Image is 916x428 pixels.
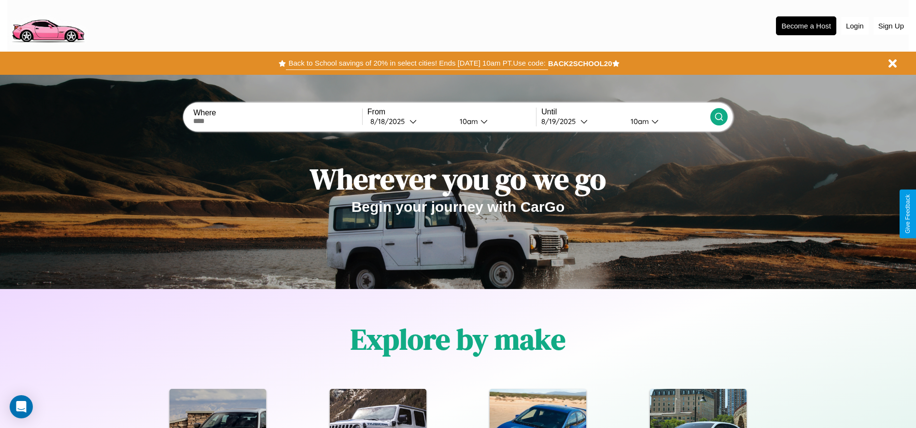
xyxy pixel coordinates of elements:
[548,59,612,68] b: BACK2SCHOOL20
[452,116,536,126] button: 10am
[286,56,548,70] button: Back to School savings of 20% in select cities! Ends [DATE] 10am PT.Use code:
[7,5,88,45] img: logo
[841,17,869,35] button: Login
[904,194,911,234] div: Give Feedback
[874,17,909,35] button: Sign Up
[541,117,580,126] div: 8 / 19 / 2025
[776,16,836,35] button: Become a Host
[541,108,710,116] label: Until
[370,117,409,126] div: 8 / 18 / 2025
[626,117,651,126] div: 10am
[193,109,362,117] label: Where
[623,116,710,126] button: 10am
[367,108,536,116] label: From
[367,116,452,126] button: 8/18/2025
[10,395,33,418] div: Open Intercom Messenger
[351,319,565,359] h1: Explore by make
[455,117,480,126] div: 10am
